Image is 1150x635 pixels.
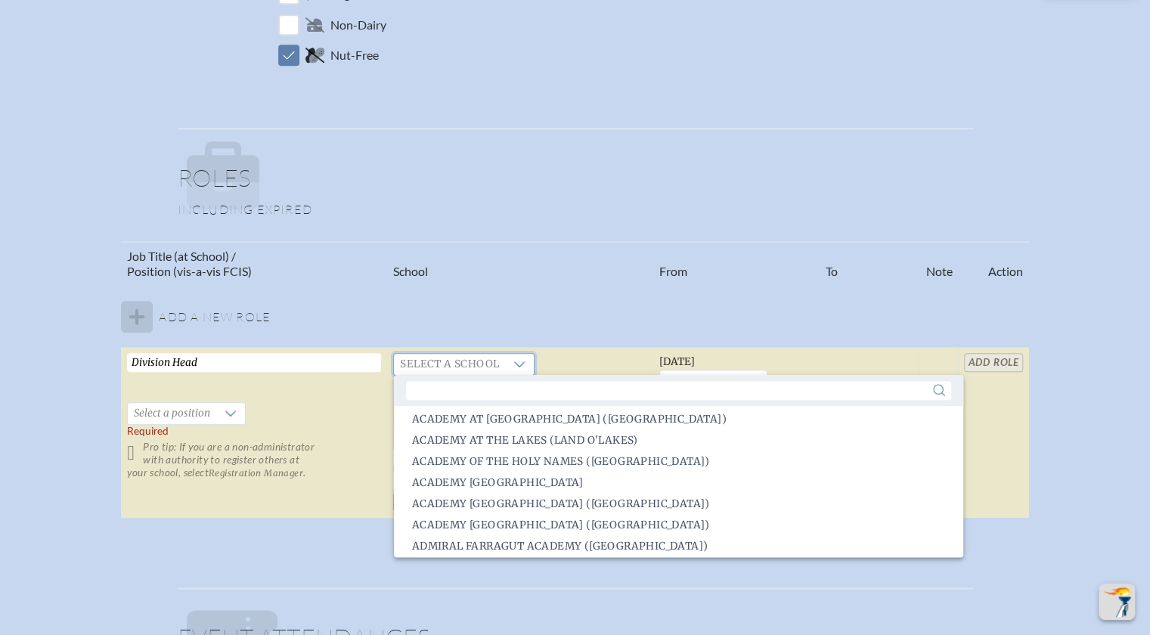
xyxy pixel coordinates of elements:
li: Academy Prep Center of Tampa (Tampa) [394,515,963,536]
button: Scroll Top [1099,584,1135,620]
p: Including expired [178,202,973,217]
li: Academy at the Lakes (Land O'Lakes) [394,430,963,451]
span: Academy [GEOGRAPHIC_DATA] ([GEOGRAPHIC_DATA]) [412,497,710,512]
span: Academy at [GEOGRAPHIC_DATA] ([GEOGRAPHIC_DATA]) [412,412,727,427]
th: From [653,242,819,286]
span: Select a school [394,354,505,375]
span: [DATE] [659,355,695,368]
li: Admiral Farragut Academy (St. Petersburg) [394,536,963,557]
li: Academy Prep Center of Lakeland [394,472,963,494]
span: Registration Manager [209,468,303,479]
p: Pro tip: If you are a non-administrator with authority to register others at your school, select . [127,441,381,479]
span: Academy at the Lakes (Land O'Lakes) [412,433,638,448]
h1: Roles [178,166,973,202]
th: Note [919,242,958,286]
li: Academy of the Holy Names (Tampa) [394,451,963,472]
th: Action [958,242,1028,286]
li: Academy Prep Center of St. Petersburg (St. Petersburg) [394,494,963,515]
span: Select a position [128,403,216,424]
span: Academy [GEOGRAPHIC_DATA] ([GEOGRAPHIC_DATA]) [412,518,710,533]
input: Job Title, eg, Science Teacher, 5th Grade [127,353,381,372]
span: Non-Dairy [330,17,386,33]
span: Academy of the Holy Names ([GEOGRAPHIC_DATA]) [412,454,710,469]
th: Job Title (at School) / Position (vis-a-vis FCIS) [121,242,387,286]
span: Admiral Farragut Academy ([GEOGRAPHIC_DATA]) [412,539,708,554]
li: Academy at Ocean Reef (Key Largo) [394,409,963,430]
span: Academy [GEOGRAPHIC_DATA] [412,475,584,491]
span: Nut-Free [330,48,379,63]
img: To the top [1102,587,1132,617]
th: School [387,242,653,286]
span: Required [127,425,169,437]
th: To [820,242,920,286]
